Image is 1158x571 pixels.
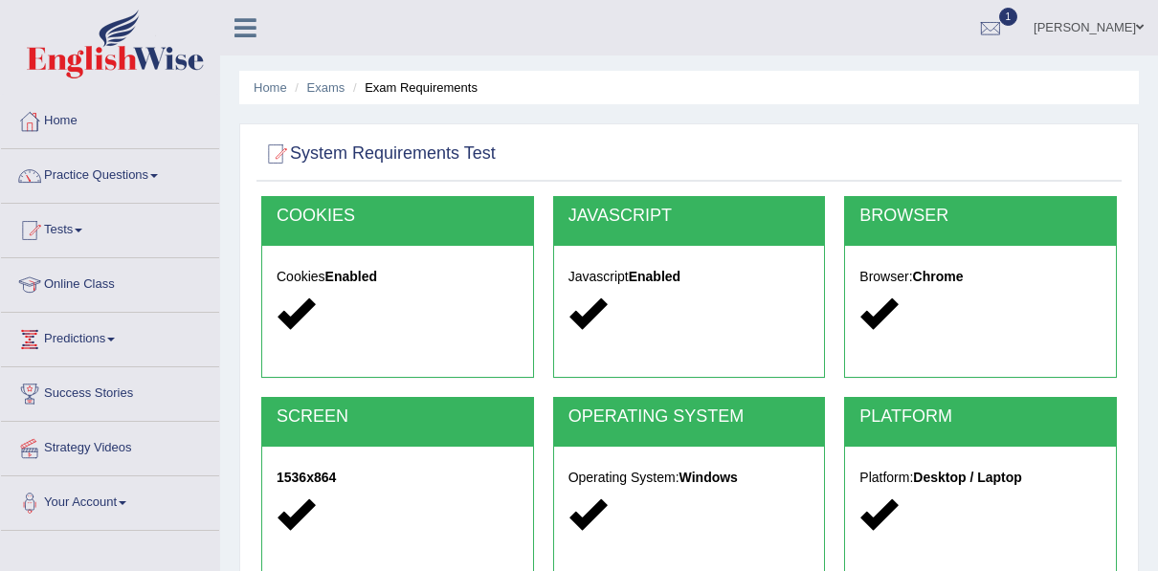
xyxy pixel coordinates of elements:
strong: 1536x864 [277,470,336,485]
h5: Operating System: [568,471,811,485]
h2: SCREEN [277,407,519,427]
strong: Desktop / Laptop [913,470,1022,485]
h5: Cookies [277,270,519,284]
h2: System Requirements Test [261,140,496,168]
li: Exam Requirements [348,78,478,97]
a: Exams [307,80,345,95]
a: Your Account [1,476,219,524]
strong: Enabled [629,269,680,284]
a: Online Class [1,258,219,306]
a: Home [1,95,219,143]
h5: Platform: [859,471,1102,485]
h2: JAVASCRIPT [568,207,811,226]
a: Practice Questions [1,149,219,197]
h2: OPERATING SYSTEM [568,407,811,427]
span: 1 [999,8,1018,26]
a: Predictions [1,313,219,361]
h2: PLATFORM [859,407,1102,427]
strong: Windows [679,470,738,485]
a: Strategy Videos [1,422,219,470]
a: Success Stories [1,367,219,415]
h5: Browser: [859,270,1102,284]
strong: Chrome [913,269,964,284]
h5: Javascript [568,270,811,284]
strong: Enabled [325,269,377,284]
a: Tests [1,204,219,252]
h2: BROWSER [859,207,1102,226]
a: Home [254,80,287,95]
h2: COOKIES [277,207,519,226]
